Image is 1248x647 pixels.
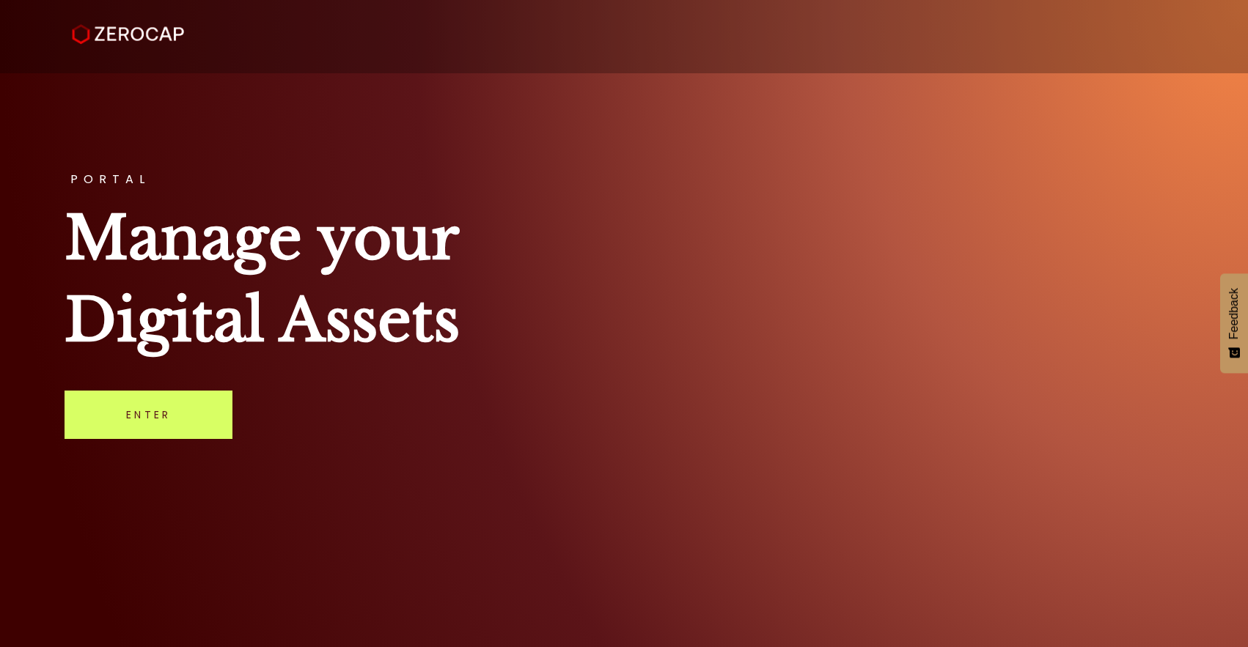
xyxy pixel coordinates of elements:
img: ZeroCap [72,24,184,45]
h1: Manage your Digital Assets [65,197,1183,361]
button: Feedback - Show survey [1220,273,1248,373]
h3: PORTAL [65,174,1183,185]
a: Enter [65,391,232,439]
span: Feedback [1227,288,1241,339]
